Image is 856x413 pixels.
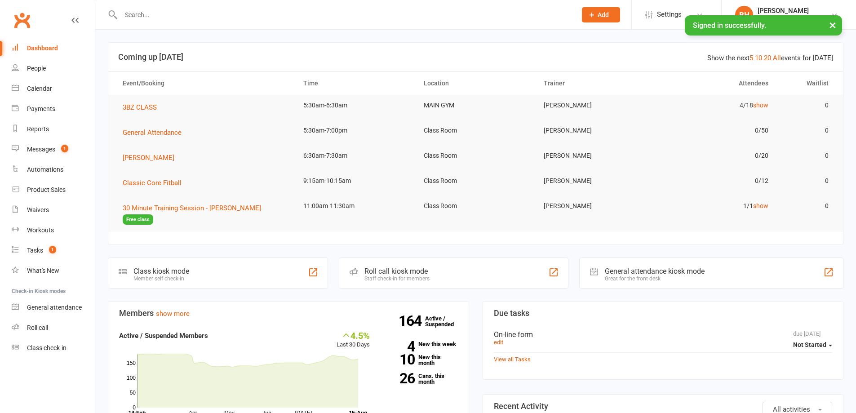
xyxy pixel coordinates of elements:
[49,246,56,253] span: 1
[295,95,416,116] td: 5:30am-6:30am
[12,200,95,220] a: Waivers
[123,203,287,225] button: 30 Minute Training Session - [PERSON_NAME]Free class
[536,145,656,166] td: [PERSON_NAME]
[776,145,837,166] td: 0
[755,54,762,62] a: 10
[133,275,189,282] div: Member self check-in
[753,102,768,109] a: show
[295,120,416,141] td: 5:30am-7:00pm
[118,9,570,21] input: Search...
[156,310,190,318] a: show more
[12,79,95,99] a: Calendar
[764,54,771,62] a: 20
[123,103,157,111] span: 3BZ CLASS
[12,240,95,261] a: Tasks 1
[12,298,95,318] a: General attendance kiosk mode
[758,7,813,15] div: [PERSON_NAME]
[494,330,833,339] div: On-line form
[27,206,49,213] div: Waivers
[12,338,95,358] a: Class kiosk mode
[494,356,531,363] a: View all Tasks
[12,119,95,139] a: Reports
[123,129,182,137] span: General Attendance
[656,120,776,141] td: 0/50
[494,402,833,411] h3: Recent Activity
[123,127,188,138] button: General Attendance
[364,267,430,275] div: Roll call kiosk mode
[12,220,95,240] a: Workouts
[582,7,620,22] button: Add
[656,95,776,116] td: 4/18
[27,85,52,92] div: Calendar
[707,53,833,63] div: Show the next events for [DATE]
[27,166,63,173] div: Automations
[27,247,43,254] div: Tasks
[383,341,458,347] a: 4New this week
[758,15,813,23] div: B Transformed Gym
[416,170,536,191] td: Class Room
[425,309,465,334] a: 164Active / Suspended
[27,125,49,133] div: Reports
[123,214,153,225] span: Free class
[123,204,261,212] span: 30 Minute Training Session - [PERSON_NAME]
[12,38,95,58] a: Dashboard
[27,267,59,274] div: What's New
[536,170,656,191] td: [PERSON_NAME]
[337,330,370,340] div: 4.5%
[133,267,189,275] div: Class kiosk mode
[399,314,425,328] strong: 164
[27,44,58,52] div: Dashboard
[27,105,55,112] div: Payments
[61,145,68,152] span: 1
[793,337,832,353] button: Not Started
[656,170,776,191] td: 0/12
[383,353,415,366] strong: 10
[123,178,188,188] button: Classic Core Fitball
[605,267,705,275] div: General attendance kiosk mode
[735,6,753,24] div: BH
[776,120,837,141] td: 0
[536,120,656,141] td: [PERSON_NAME]
[536,72,656,95] th: Trainer
[494,309,833,318] h3: Due tasks
[12,180,95,200] a: Product Sales
[27,226,54,234] div: Workouts
[337,330,370,350] div: Last 30 Days
[416,72,536,95] th: Location
[776,72,837,95] th: Waitlist
[776,195,837,217] td: 0
[825,15,841,35] button: ×
[656,145,776,166] td: 0/20
[12,160,95,180] a: Automations
[494,339,503,346] a: edit
[416,120,536,141] td: Class Room
[364,275,430,282] div: Staff check-in for members
[118,53,833,62] h3: Coming up [DATE]
[750,54,753,62] a: 5
[12,99,95,119] a: Payments
[693,21,766,30] span: Signed in successfully.
[536,195,656,217] td: [PERSON_NAME]
[295,145,416,166] td: 6:30am-7:30am
[27,324,48,331] div: Roll call
[383,373,458,385] a: 26Canx. this month
[383,372,415,385] strong: 26
[753,202,768,209] a: show
[295,195,416,217] td: 11:00am-11:30am
[793,341,826,348] span: Not Started
[123,102,163,113] button: 3BZ CLASS
[776,95,837,116] td: 0
[295,170,416,191] td: 9:15am-10:15am
[27,146,55,153] div: Messages
[12,318,95,338] a: Roll call
[27,304,82,311] div: General attendance
[536,95,656,116] td: [PERSON_NAME]
[656,195,776,217] td: 1/1
[27,65,46,72] div: People
[12,58,95,79] a: People
[416,145,536,166] td: Class Room
[123,154,174,162] span: [PERSON_NAME]
[115,72,295,95] th: Event/Booking
[605,275,705,282] div: Great for the front desk
[11,9,33,31] a: Clubworx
